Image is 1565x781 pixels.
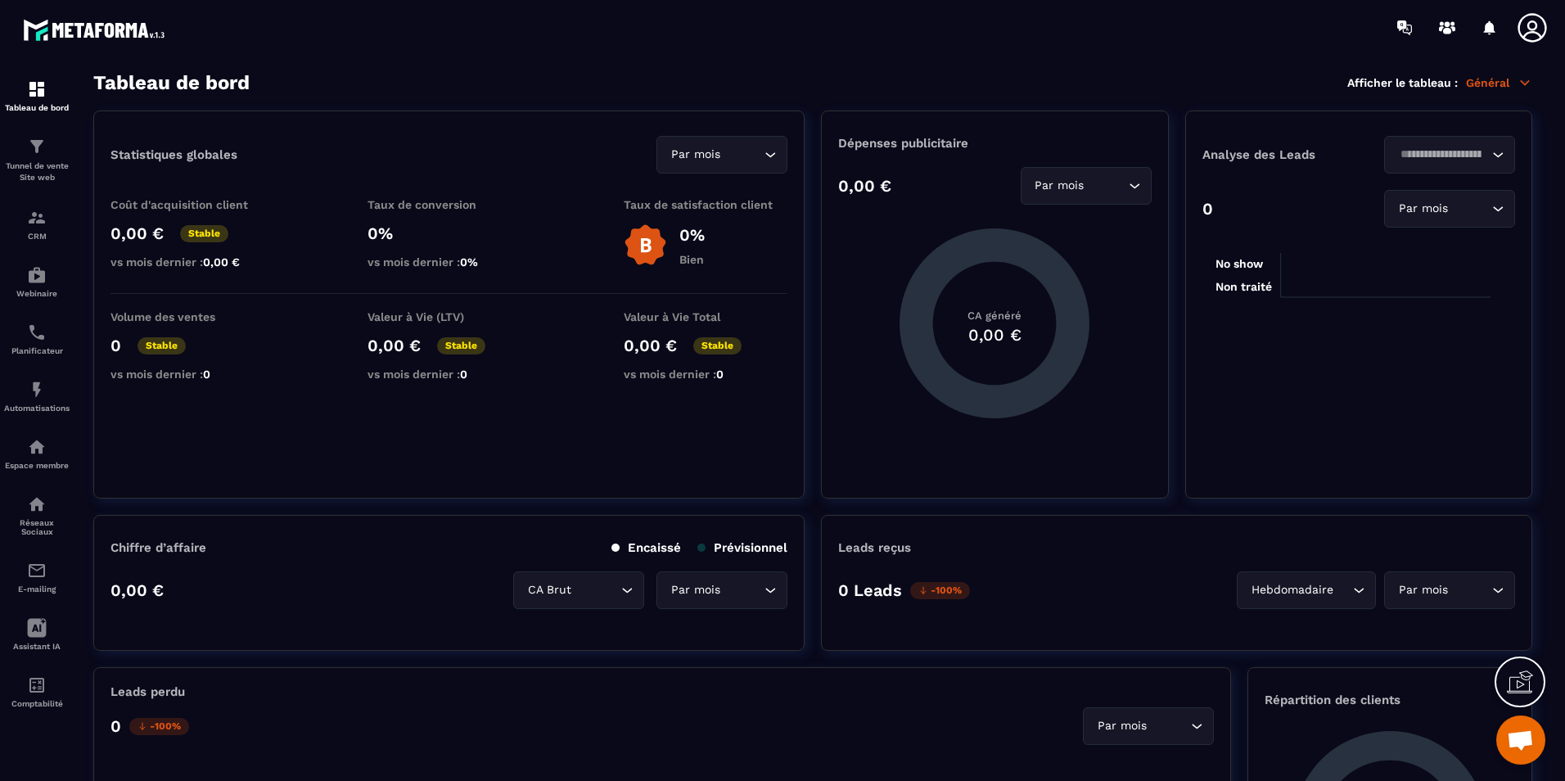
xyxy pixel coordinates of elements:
[4,482,70,549] a: social-networksocial-networkRéseaux Sociaux
[838,136,1151,151] p: Dépenses publicitaire
[693,337,742,354] p: Stable
[110,716,121,736] p: 0
[4,253,70,310] a: automationsautomationsWebinaire
[4,404,70,413] p: Automatisations
[1150,717,1187,735] input: Search for option
[27,561,47,580] img: email
[460,255,478,269] span: 0%
[27,137,47,156] img: formation
[460,368,467,381] span: 0
[1237,571,1376,609] div: Search for option
[1021,167,1152,205] div: Search for option
[1451,581,1488,599] input: Search for option
[368,336,421,355] p: 0,00 €
[656,136,787,174] div: Search for option
[1031,177,1088,195] span: Par mois
[4,549,70,606] a: emailemailE-mailing
[4,663,70,720] a: accountantaccountantComptabilité
[524,581,575,599] span: CA Brut
[656,571,787,609] div: Search for option
[1395,581,1451,599] span: Par mois
[1451,200,1488,218] input: Search for option
[110,198,274,211] p: Coût d'acquisition client
[110,336,121,355] p: 0
[1384,136,1515,174] div: Search for option
[1337,581,1349,599] input: Search for option
[4,160,70,183] p: Tunnel de vente Site web
[4,124,70,196] a: formationformationTunnel de vente Site web
[110,684,185,699] p: Leads perdu
[724,146,760,164] input: Search for option
[1247,581,1337,599] span: Hebdomadaire
[4,461,70,470] p: Espace membre
[110,310,274,323] p: Volume des ventes
[624,198,787,211] p: Taux de satisfaction client
[93,71,250,94] h3: Tableau de bord
[513,571,644,609] div: Search for option
[697,540,787,555] p: Prévisionnel
[27,494,47,514] img: social-network
[110,147,237,162] p: Statistiques globales
[110,540,206,555] p: Chiffre d’affaire
[624,368,787,381] p: vs mois dernier :
[716,368,724,381] span: 0
[1466,75,1532,90] p: Général
[4,196,70,253] a: formationformationCRM
[4,585,70,594] p: E-mailing
[4,289,70,298] p: Webinaire
[129,718,189,735] p: -100%
[1215,257,1264,270] tspan: No show
[203,368,210,381] span: 0
[4,103,70,112] p: Tableau de bord
[368,198,531,211] p: Taux de conversion
[1496,716,1545,765] div: Ouvrir le chat
[437,337,485,354] p: Stable
[611,540,681,555] p: Encaissé
[1265,693,1515,707] p: Répartition des clients
[910,582,970,599] p: -100%
[667,581,724,599] span: Par mois
[679,225,705,245] p: 0%
[838,176,891,196] p: 0,00 €
[4,310,70,368] a: schedulerschedulerPlanificateur
[4,67,70,124] a: formationformationTableau de bord
[368,368,531,381] p: vs mois dernier :
[23,15,170,45] img: logo
[27,79,47,99] img: formation
[203,255,240,269] span: 0,00 €
[624,223,667,267] img: b-badge-o.b3b20ee6.svg
[724,581,760,599] input: Search for option
[4,425,70,482] a: automationsautomationsEspace membre
[110,223,164,243] p: 0,00 €
[4,642,70,651] p: Assistant IA
[138,337,186,354] p: Stable
[4,518,70,536] p: Réseaux Sociaux
[368,255,531,269] p: vs mois dernier :
[368,223,531,243] p: 0%
[1384,571,1515,609] div: Search for option
[27,323,47,342] img: scheduler
[27,380,47,400] img: automations
[1347,76,1458,89] p: Afficher le tableau :
[180,225,228,242] p: Stable
[1395,200,1451,218] span: Par mois
[1083,707,1214,745] div: Search for option
[1215,280,1272,293] tspan: Non traité
[27,208,47,228] img: formation
[1202,147,1359,162] p: Analyse des Leads
[624,336,677,355] p: 0,00 €
[27,437,47,457] img: automations
[110,580,164,600] p: 0,00 €
[27,675,47,695] img: accountant
[624,310,787,323] p: Valeur à Vie Total
[838,540,911,555] p: Leads reçus
[4,606,70,663] a: Assistant IA
[110,255,274,269] p: vs mois dernier :
[838,580,902,600] p: 0 Leads
[667,146,724,164] span: Par mois
[1094,717,1150,735] span: Par mois
[1384,190,1515,228] div: Search for option
[1202,199,1213,219] p: 0
[1088,177,1125,195] input: Search for option
[1395,146,1488,164] input: Search for option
